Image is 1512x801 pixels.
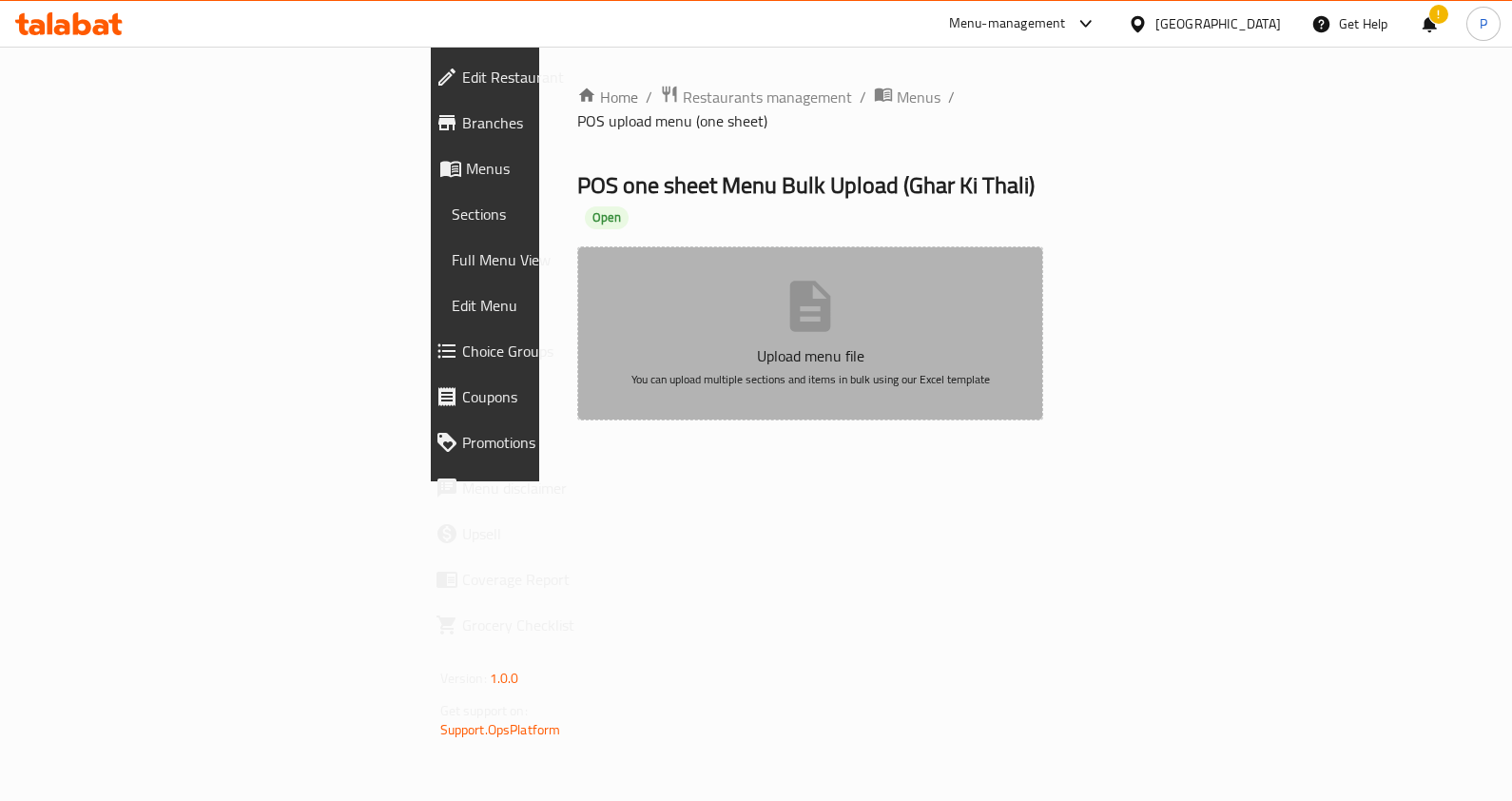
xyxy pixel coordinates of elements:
[420,54,684,100] a: Edit Restaurant
[1155,13,1281,34] div: [GEOGRAPHIC_DATA]
[462,477,669,499] span: Menu disclaimer
[683,86,852,108] span: Restaurants management
[462,568,669,591] span: Coverage Report
[1480,13,1487,34] span: P
[874,85,940,109] a: Menus
[420,420,684,465] a: Promotions
[631,368,990,390] span: You can upload multiple sections and items in bulk using our Excel template
[949,12,1066,35] div: Menu-management
[436,191,684,237] a: Sections
[660,85,852,109] a: Restaurants management
[452,248,669,271] span: Full Menu View
[420,511,684,557] a: Upsell
[860,86,866,108] li: /
[607,344,1015,367] p: Upload menu file
[420,328,684,374] a: Choice Groups
[440,666,487,691] span: Version:
[452,203,669,225] span: Sections
[420,374,684,420] a: Coupons
[420,146,684,191] a: Menus
[436,237,684,283] a: Full Menu View
[420,557,684,602] a: Coverage Report
[490,666,519,691] span: 1.0.0
[462,431,669,454] span: Promotions
[577,85,1044,132] nav: breadcrumb
[440,698,528,723] span: Get support on:
[440,717,561,742] a: Support.OpsPlatform
[420,100,684,146] a: Branches
[462,340,669,362] span: Choice Groups
[462,614,669,636] span: Grocery Checklist
[462,66,669,88] span: Edit Restaurant
[577,164,1035,206] span: POS one sheet Menu Bulk Upload ( Ghar Ki Thali )
[452,294,669,317] span: Edit Menu
[897,86,940,108] span: Menus
[462,385,669,408] span: Coupons
[462,111,669,134] span: Branches
[436,283,684,328] a: Edit Menu
[420,602,684,648] a: Grocery Checklist
[466,157,669,180] span: Menus
[948,86,955,108] li: /
[577,246,1044,420] button: Upload menu fileYou can upload multiple sections and items in bulk using our Excel template
[420,465,684,511] a: Menu disclaimer
[462,522,669,545] span: Upsell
